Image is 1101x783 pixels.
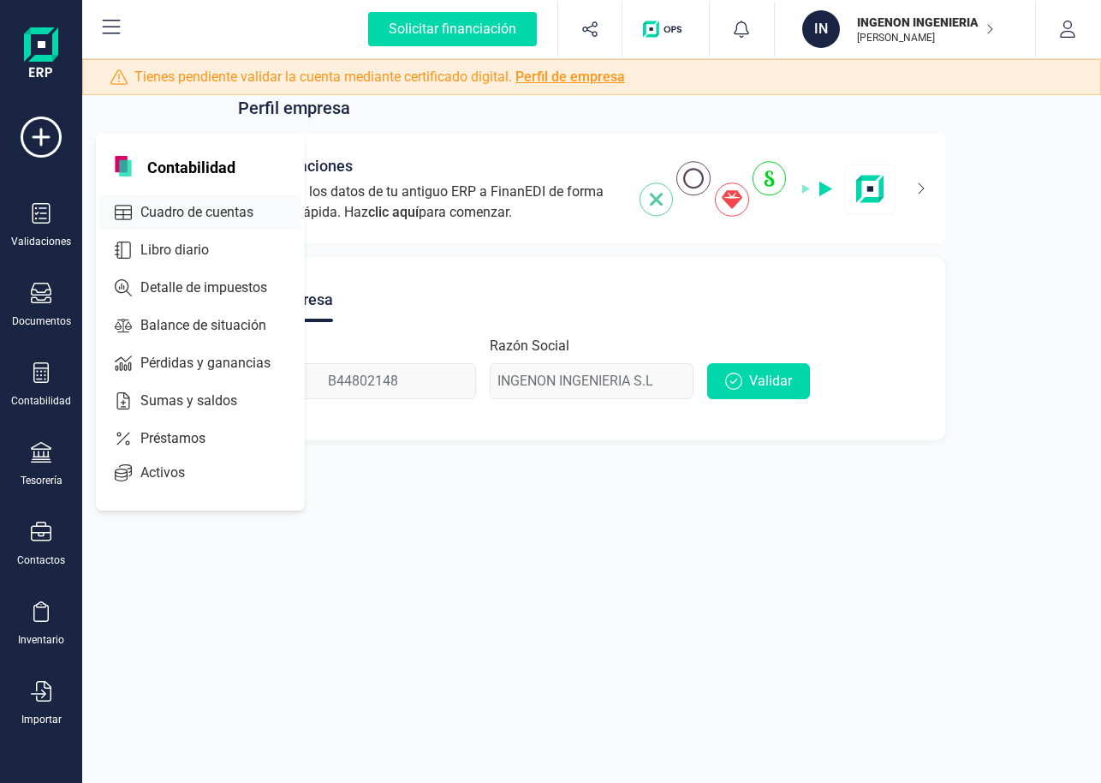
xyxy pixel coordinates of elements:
[11,394,71,408] div: Contabilidad
[515,69,625,85] a: Perfil de empresa
[24,27,58,82] img: Logo Finanedi
[259,154,353,178] span: Integraciones
[490,336,569,356] label: Razón Social
[134,353,301,374] span: Pérdidas y ganancias
[134,463,216,483] span: Activos
[134,67,625,87] span: Tienes pendiente validar la cuenta mediante certificado digital.
[707,363,810,399] button: Validar
[134,391,268,411] span: Sumas y saldos
[134,240,240,260] span: Libro diario
[238,96,350,120] span: Perfil empresa
[368,12,537,46] div: Solicitar financiación
[368,204,419,220] span: clic aquí
[134,202,284,223] span: Cuadro de cuentas
[795,2,1015,57] button: ININGENON INGENIERIA S.L[PERSON_NAME]
[137,156,246,176] span: Contabilidad
[134,428,236,449] span: Préstamos
[259,182,620,223] span: Importa los datos de tu antiguo ERP a FinanEDI de forma fácil y rápida. Haz para comenzar.
[643,21,688,38] img: Logo de OPS
[640,161,896,217] img: integrations-img
[134,315,297,336] span: Balance de situación
[21,474,62,487] div: Tesorería
[802,10,840,48] div: IN
[11,235,71,248] div: Validaciones
[134,278,298,298] span: Detalle de impuestos
[633,2,699,57] button: Logo de OPS
[21,713,62,726] div: Importar
[857,14,994,31] p: INGENON INGENIERIA S.L
[749,371,792,391] span: Validar
[18,633,64,647] div: Inventario
[17,553,65,567] div: Contactos
[348,2,557,57] button: Solicitar financiación
[12,314,71,328] div: Documentos
[857,31,994,45] p: [PERSON_NAME]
